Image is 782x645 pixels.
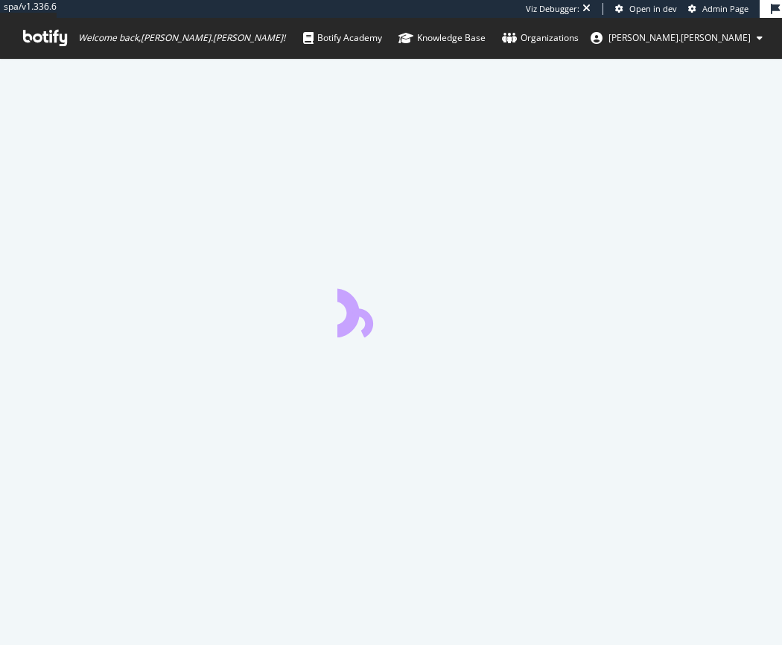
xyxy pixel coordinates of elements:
a: Botify Academy [303,18,382,58]
div: Botify Academy [303,31,382,45]
span: Admin Page [702,3,748,14]
span: Open in dev [629,3,677,14]
a: Open in dev [615,3,677,15]
a: Admin Page [688,3,748,15]
button: [PERSON_NAME].[PERSON_NAME] [579,26,775,50]
div: Viz Debugger: [526,3,579,15]
span: Welcome back, [PERSON_NAME].[PERSON_NAME] ! [78,32,285,44]
a: Organizations [502,18,579,58]
span: colin.reid [608,31,751,44]
div: Knowledge Base [398,31,486,45]
div: Organizations [502,31,579,45]
a: Knowledge Base [398,18,486,58]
